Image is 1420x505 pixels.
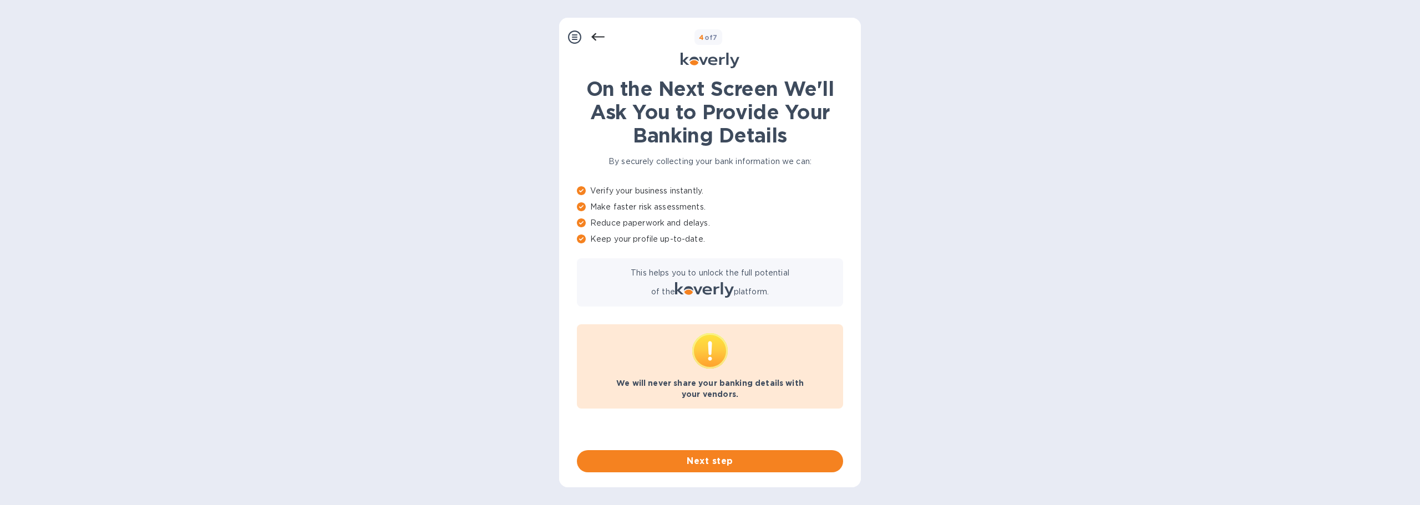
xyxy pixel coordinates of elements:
[631,267,789,279] p: This helps you to unlock the full potential
[586,455,834,468] span: Next step
[586,378,834,400] p: We will never share your banking details with your vendors.
[577,217,843,229] p: Reduce paperwork and delays.
[699,33,718,42] b: of 7
[577,77,843,147] h1: On the Next Screen We'll Ask You to Provide Your Banking Details
[577,450,843,472] button: Next step
[651,282,769,298] p: of the platform.
[577,201,843,213] p: Make faster risk assessments.
[699,33,704,42] span: 4
[577,233,843,245] p: Keep your profile up-to-date.
[577,185,843,197] p: Verify your business instantly.
[577,156,843,167] p: By securely collecting your bank information we can:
